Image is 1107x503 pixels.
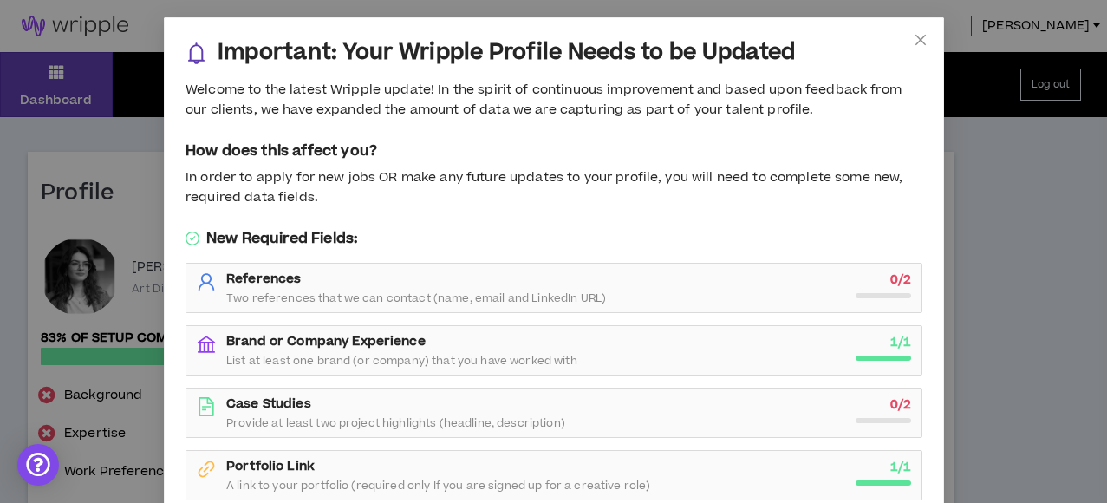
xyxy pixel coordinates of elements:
span: check-circle [186,232,199,245]
h5: New Required Fields: [186,228,922,249]
strong: Case Studies [226,395,311,413]
span: bell [186,42,207,64]
span: List at least one brand (or company) that you have worked with [226,354,577,368]
strong: 0 / 2 [889,395,910,414]
h3: Important: Your Wripple Profile Needs to be Updated [218,39,795,67]
div: Open Intercom Messenger [17,444,59,486]
strong: References [226,270,301,288]
div: In order to apply for new jobs OR make any future updates to your profile, you will need to compl... [186,168,922,207]
h5: How does this affect you? [186,140,922,161]
strong: Portfolio Link [226,457,315,475]
span: user [197,272,216,291]
strong: Brand or Company Experience [226,332,426,350]
strong: 0 / 2 [889,271,910,289]
span: Provide at least two project highlights (headline, description) [226,416,565,430]
button: Close [897,17,944,64]
span: bank [197,335,216,354]
span: file-text [197,397,216,416]
span: A link to your portfolio (required only If you are signed up for a creative role) [226,479,650,493]
strong: 1 / 1 [889,458,910,476]
div: Welcome to the latest Wripple update! In the spirit of continuous improvement and based upon feed... [186,81,922,120]
span: close [914,33,928,47]
span: Two references that we can contact (name, email and LinkedIn URL) [226,291,606,305]
span: link [197,460,216,479]
strong: 1 / 1 [889,333,910,351]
